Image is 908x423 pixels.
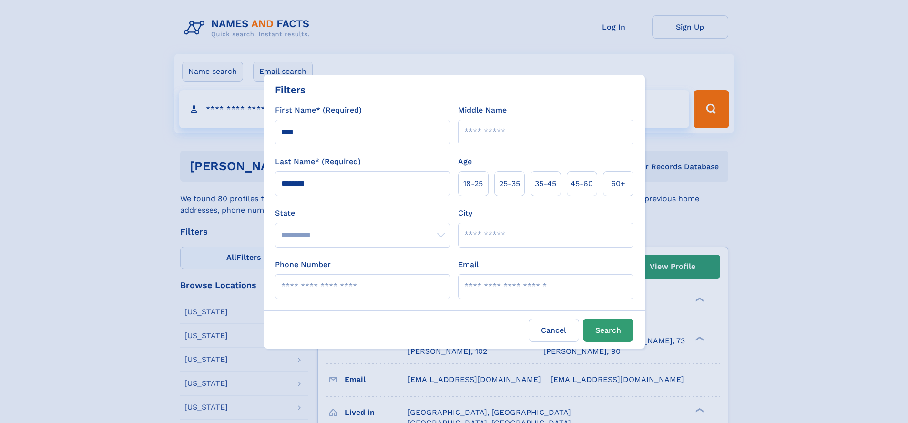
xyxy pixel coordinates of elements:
span: 45‑60 [571,178,593,189]
label: City [458,207,472,219]
span: 25‑35 [499,178,520,189]
label: Middle Name [458,104,507,116]
label: State [275,207,450,219]
label: Last Name* (Required) [275,156,361,167]
span: 18‑25 [463,178,483,189]
label: Age [458,156,472,167]
div: Filters [275,83,306,97]
span: 35‑45 [535,178,556,189]
button: Search [583,319,633,342]
label: Phone Number [275,259,331,270]
label: First Name* (Required) [275,104,362,116]
label: Cancel [529,319,579,342]
label: Email [458,259,479,270]
span: 60+ [611,178,625,189]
